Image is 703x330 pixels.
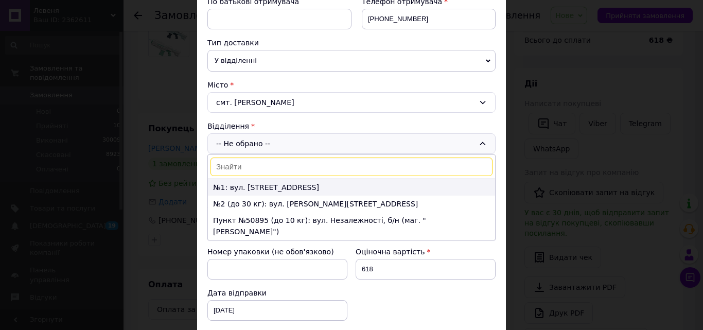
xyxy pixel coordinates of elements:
input: Знайти [210,158,493,176]
div: -- Не обрано -- [207,133,496,154]
span: У відділенні [207,50,496,72]
li: Пункт №50895 (до 10 кг): вул. Незалежності, б/н (маг. "[PERSON_NAME]") [208,212,495,240]
span: Тип доставки [207,39,259,47]
div: Місто [207,80,496,90]
div: Оціночна вартість [356,247,496,257]
div: смт. [PERSON_NAME] [207,92,496,113]
input: +380 [362,9,496,29]
div: Дата відправки [207,288,347,298]
div: Відділення [207,121,496,131]
li: №1: вул. [STREET_ADDRESS] [208,179,495,196]
div: Номер упаковки (не обов'язково) [207,247,347,257]
li: №2 (до 30 кг): вул. [PERSON_NAME][STREET_ADDRESS] [208,196,495,212]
